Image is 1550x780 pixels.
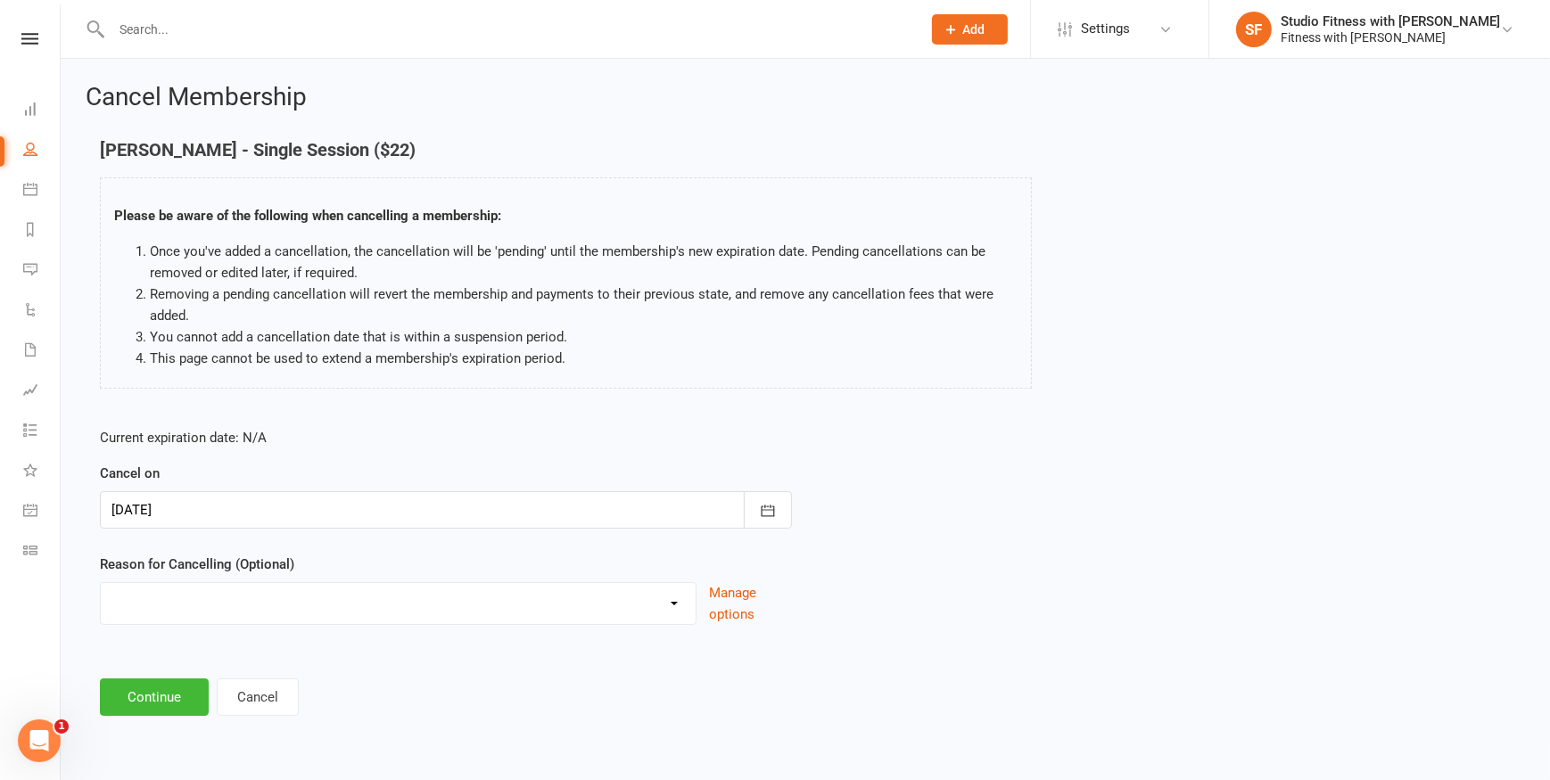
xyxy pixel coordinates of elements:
a: Assessments [23,372,60,412]
label: Reason for Cancelling (Optional) [100,554,294,575]
p: Current expiration date: N/A [100,427,792,448]
li: Once you've added a cancellation, the cancellation will be 'pending' until the membership's new e... [150,241,1018,283]
iframe: Intercom live chat [18,719,61,762]
li: You cannot add a cancellation date that is within a suspension period. [150,326,1018,348]
a: Reports [23,211,60,251]
div: Fitness with [PERSON_NAME] [1281,29,1500,45]
button: Manage options [709,582,792,625]
a: General attendance kiosk mode [23,492,60,532]
a: Dashboard [23,91,60,131]
button: Cancel [217,678,299,716]
span: Settings [1081,9,1130,49]
li: Removing a pending cancellation will revert the membership and payments to their previous state, ... [150,283,1018,326]
input: Search... [106,17,909,42]
span: 1 [54,719,69,734]
button: Continue [100,678,209,716]
a: People [23,131,60,171]
h4: [PERSON_NAME] - Single Session ($22) [100,140,1032,160]
label: Cancel on [100,463,160,484]
h2: Cancel Membership [86,84,1525,111]
a: Class kiosk mode [23,532,60,572]
span: Add [963,22,985,37]
a: Calendar [23,171,60,211]
strong: Please be aware of the following when cancelling a membership: [114,208,501,224]
button: Add [932,14,1008,45]
div: Studio Fitness with [PERSON_NAME] [1281,13,1500,29]
a: What's New [23,452,60,492]
div: SF [1236,12,1272,47]
li: This page cannot be used to extend a membership's expiration period. [150,348,1018,369]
